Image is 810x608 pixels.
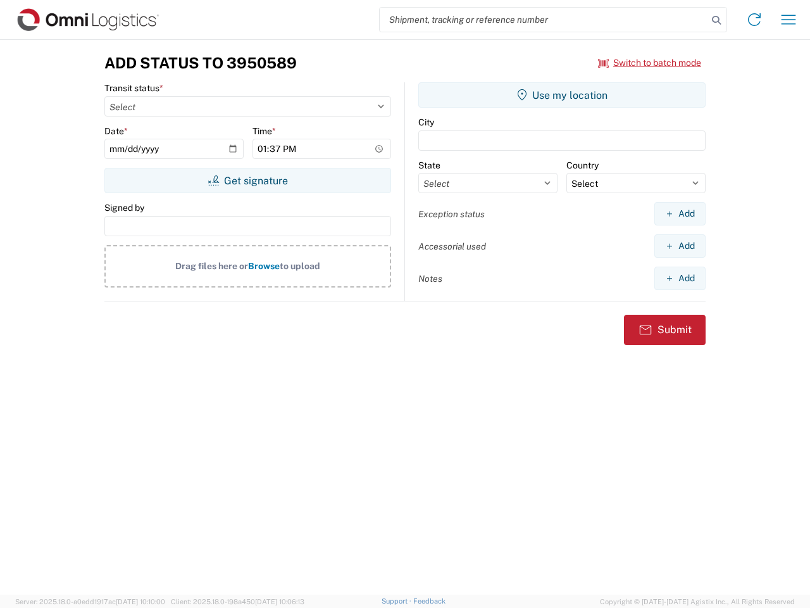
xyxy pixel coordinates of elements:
[15,598,165,605] span: Server: 2025.18.0-a0edd1917ac
[248,261,280,271] span: Browse
[418,82,706,108] button: Use my location
[255,598,304,605] span: [DATE] 10:06:13
[104,168,391,193] button: Get signature
[380,8,707,32] input: Shipment, tracking or reference number
[413,597,445,605] a: Feedback
[418,160,440,171] label: State
[104,54,297,72] h3: Add Status to 3950589
[280,261,320,271] span: to upload
[104,125,128,137] label: Date
[654,267,706,290] button: Add
[171,598,304,605] span: Client: 2025.18.0-198a450
[598,53,701,73] button: Switch to batch mode
[418,117,434,128] label: City
[382,597,413,605] a: Support
[600,596,795,607] span: Copyright © [DATE]-[DATE] Agistix Inc., All Rights Reserved
[418,241,486,252] label: Accessorial used
[566,160,599,171] label: Country
[418,273,442,284] label: Notes
[252,125,276,137] label: Time
[104,202,144,213] label: Signed by
[116,598,165,605] span: [DATE] 10:10:00
[654,234,706,258] button: Add
[418,208,485,220] label: Exception status
[104,82,163,94] label: Transit status
[654,202,706,225] button: Add
[624,315,706,345] button: Submit
[175,261,248,271] span: Drag files here or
